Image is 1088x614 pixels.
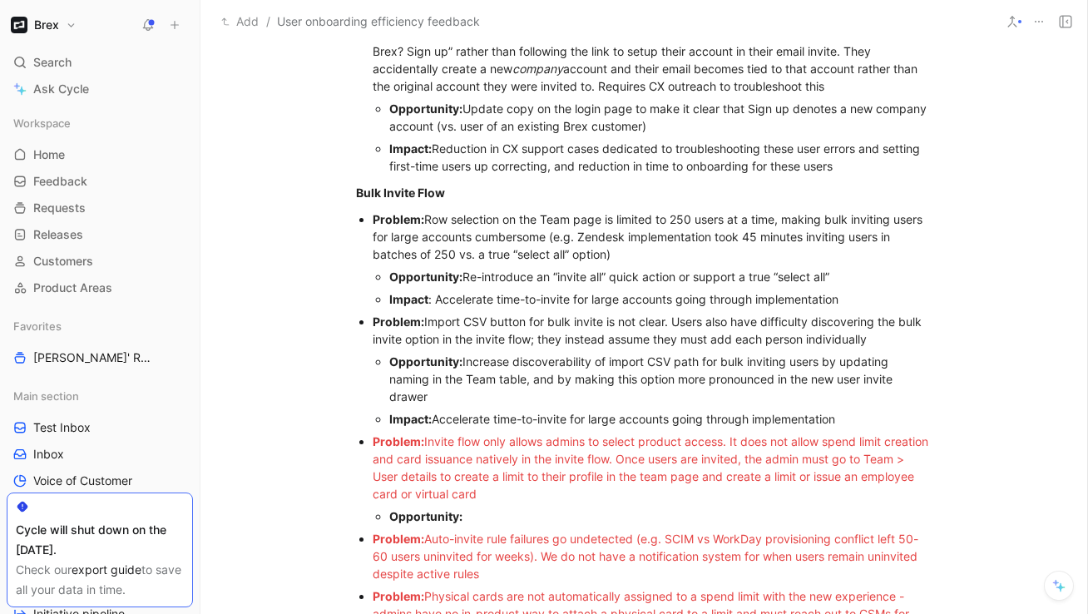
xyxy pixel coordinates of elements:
[33,146,65,163] span: Home
[277,12,480,32] span: User onboarding efficiency feedback
[373,532,424,546] span: Problem:
[7,196,193,220] a: Requests
[7,222,193,247] a: Releases
[389,140,932,175] div: Reduction in CX support cases dedicated to troubleshooting these user errors and setting first-ti...
[389,412,432,426] strong: Impact:
[33,253,93,270] span: Customers
[33,349,156,366] span: [PERSON_NAME]' Requests
[7,345,193,370] a: [PERSON_NAME]' Requests
[7,77,193,102] a: Ask Cycle
[33,280,112,296] span: Product Areas
[389,509,462,523] strong: Opportunity:
[266,12,270,32] span: /
[389,290,932,308] div: : Accelerate time-to-invite for large accounts going through implementation
[373,25,932,95] div: Users who have been invited to Brex mistakenly access our login page and select “New to Brex? Sig...
[373,589,424,603] span: Problem:
[7,111,193,136] div: Workspace
[389,141,432,156] strong: Impact:
[373,532,921,581] span: Auto-invite rule failures go undetected (e.g. SCIM vs WorkDay provisioning conflict left 50-60 us...
[373,313,932,348] div: Import CSV button for bulk invite is not clear. Users also have difficulty discovering the bulk i...
[11,17,27,33] img: Brex
[7,442,193,467] a: Inbox
[373,314,424,329] strong: Problem:
[7,249,193,274] a: Customers
[72,562,141,577] a: export guide
[389,102,462,116] strong: Opportunity:
[34,17,59,32] h1: Brex
[7,468,193,493] a: Voice of Customer
[16,520,184,560] div: Cycle will shut down on the [DATE].
[389,292,428,306] strong: Impact
[389,100,932,135] div: Update copy on the login page to make it clear that Sign up denotes a new company account (vs. us...
[7,275,193,300] a: Product Areas
[389,270,462,284] strong: Opportunity:
[7,13,81,37] button: BrexBrex
[389,354,462,369] strong: Opportunity:
[33,200,86,216] span: Requests
[7,384,193,409] div: Main section
[373,210,932,263] div: Row selection on the Team page is limited to 250 users at a time, making bulk inviting users for ...
[389,410,932,428] div: Accelerate time-to-invite for large accounts going through implementation
[13,318,62,334] span: Favorites
[356,186,445,200] strong: Bulk Invite Flow
[33,173,87,190] span: Feedback
[373,212,424,226] strong: Problem:
[389,268,932,285] div: Re-introduce an “invite all” quick action or support a true “select all”
[373,434,424,448] span: Problem:
[33,226,83,243] span: Releases
[7,169,193,194] a: Feedback
[33,473,132,489] span: Voice of Customer
[33,446,64,463] span: Inbox
[7,50,193,75] div: Search
[33,419,91,436] span: Test Inbox
[7,142,193,167] a: Home
[217,12,263,32] button: Add
[33,52,72,72] span: Search
[7,314,193,339] div: Favorites
[389,353,932,405] div: Increase discoverability of import CSV path for bulk inviting users by updating naming in the Tea...
[33,79,89,99] span: Ask Cycle
[13,115,71,131] span: Workspace
[13,388,79,404] span: Main section
[512,62,563,76] em: company
[16,560,184,600] div: Check our to save all your data in time.
[373,434,932,501] span: Invite flow only allows admins to select product access. It does not allow spend limit creation a...
[7,415,193,440] a: Test Inbox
